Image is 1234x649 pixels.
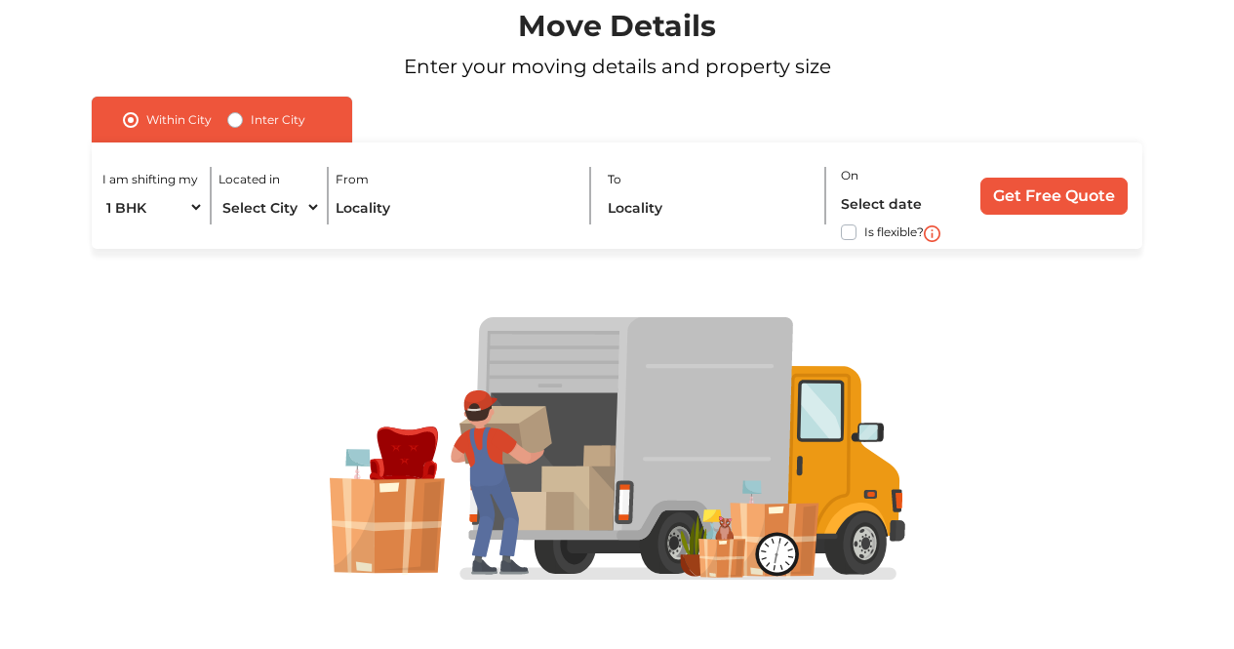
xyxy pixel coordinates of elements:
img: i [924,225,940,242]
h1: Move Details [50,9,1185,44]
label: Is flexible? [864,221,924,241]
label: From [336,171,369,188]
label: Located in [219,171,280,188]
input: Get Free Quote [980,178,1128,215]
input: Select date [841,186,962,221]
label: On [841,167,858,184]
input: Locality [336,190,576,224]
label: Within City [146,108,212,132]
input: Locality [608,190,814,224]
label: Inter City [251,108,305,132]
label: I am shifting my [102,171,198,188]
p: Enter your moving details and property size [50,52,1185,81]
label: To [608,171,621,188]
